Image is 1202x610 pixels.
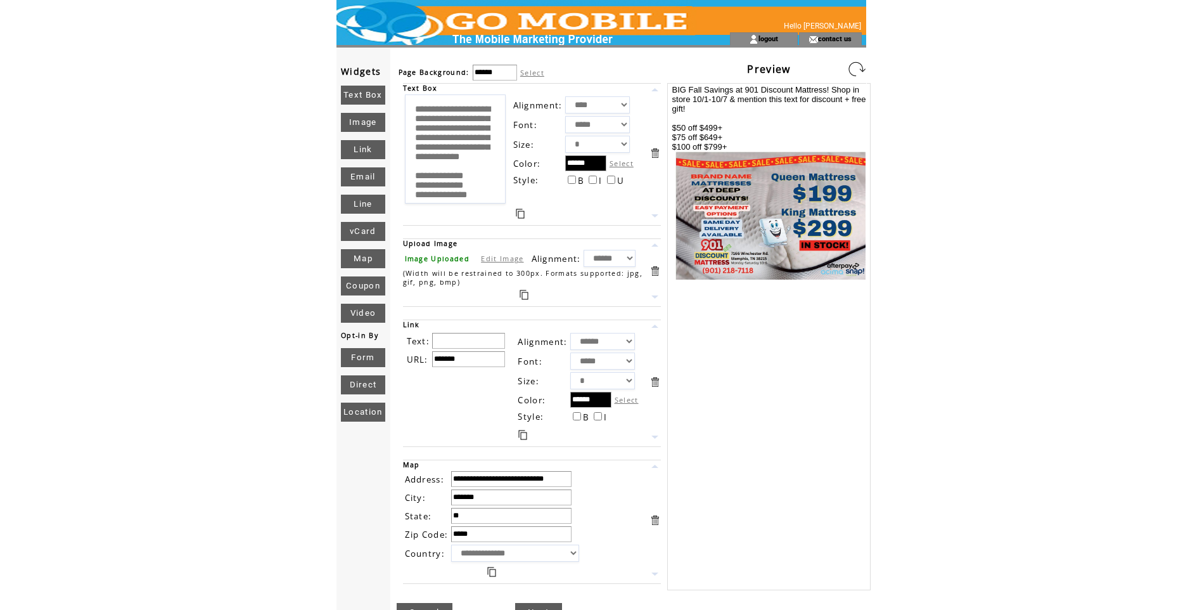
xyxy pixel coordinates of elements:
[649,210,661,222] a: Move this item down
[341,113,385,132] a: Image
[649,568,661,580] a: Move this item down
[403,84,438,93] span: Text Box
[583,412,589,423] span: B
[403,320,420,329] span: Link
[599,175,602,186] span: I
[518,336,567,347] span: Alignment:
[341,403,385,422] a: Location
[649,431,661,443] a: Move this item down
[520,290,528,300] a: Duplicate this item
[341,249,385,268] a: Map
[516,209,525,219] a: Duplicate this item
[341,195,385,214] a: Line
[341,86,385,105] a: Text Box
[341,304,385,323] a: Video
[672,85,866,152] font: BIG Fall Savings at 901 Discount Mattress! Shop in store 10/1-10/7 & mention this text for discou...
[341,222,385,241] a: vCard
[403,269,643,287] span: (Width will be restrained to 300px. Formats supported: jpg, gif, png, bmp)
[518,394,546,406] span: Color:
[809,34,818,44] img: contact_us_icon.gif
[407,354,428,365] span: URL:
[649,265,661,277] a: Delete this item
[513,139,535,150] span: Size:
[649,291,661,303] a: Move this item down
[405,548,445,559] span: Country:
[675,152,866,280] img: images
[403,460,420,469] span: Map
[405,254,470,263] span: Image Uploaded
[617,175,624,186] span: U
[520,68,544,77] label: Select
[649,460,661,472] a: Move this item up
[784,22,861,30] span: Hello [PERSON_NAME]
[399,68,470,77] span: Page Background:
[649,147,661,159] a: Delete this item
[610,159,634,168] label: Select
[405,529,449,540] span: Zip Code:
[513,174,539,186] span: Style:
[818,34,852,42] a: contact us
[341,331,378,340] span: Opt-in By
[758,34,778,42] a: logout
[341,276,385,295] a: Coupon
[341,348,385,367] a: Form
[341,167,385,186] a: Email
[749,34,758,44] img: account_icon.gif
[747,62,790,76] span: Preview
[518,375,539,387] span: Size:
[487,567,496,577] a: Duplicate this item
[403,239,458,248] span: Upload Image
[532,253,581,264] span: Alignment:
[649,84,661,96] a: Move this item up
[518,411,544,422] span: Style:
[481,254,523,263] a: Edit Image
[405,492,426,503] span: City:
[513,119,538,131] span: Font:
[604,412,607,423] span: I
[341,375,385,394] a: Direct
[407,335,430,347] span: Text:
[649,239,661,251] a: Move this item up
[649,376,661,388] a: Delete this item
[649,514,661,526] a: Delete this item
[518,430,527,440] a: Duplicate this item
[341,65,381,77] span: Widgets
[405,474,445,485] span: Address:
[513,158,541,169] span: Color:
[341,140,385,159] a: Link
[518,356,542,367] span: Font:
[649,320,661,332] a: Move this item up
[405,510,432,522] span: State:
[513,100,563,111] span: Alignment:
[578,175,584,186] span: B
[615,395,639,405] label: Select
